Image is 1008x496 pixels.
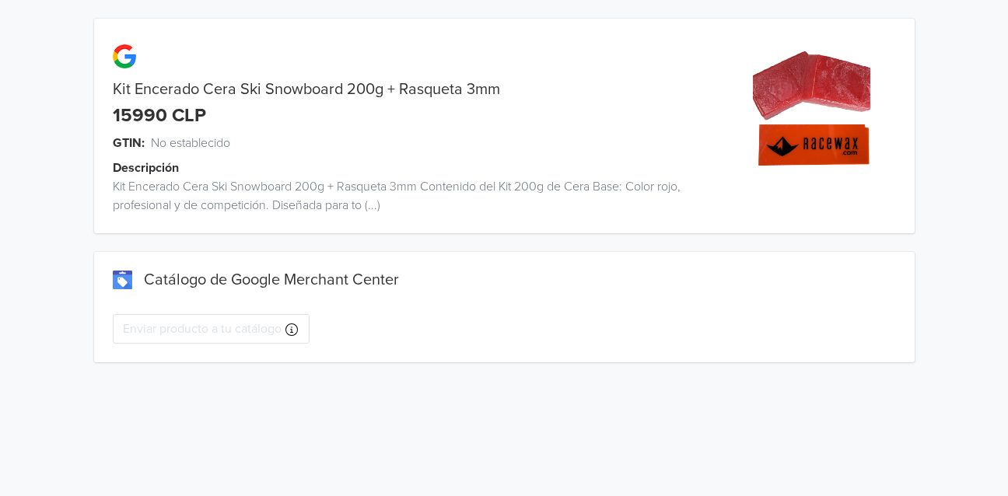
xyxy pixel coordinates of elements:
[94,80,709,99] div: Kit Encerado Cera Ski Snowboard 200g + Rasqueta 3mm
[94,177,709,215] div: Kit Encerado Cera Ski Snowboard 200g + Rasqueta 3mm Contenido del Kit 200g de Cera Base: Color ro...
[113,271,896,289] div: Catálogo de Google Merchant Center
[113,105,206,127] div: 15990 CLP
[151,134,230,152] span: No establecido
[753,50,870,167] img: product_image
[113,159,728,177] div: Descripción
[113,134,145,152] span: GTIN:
